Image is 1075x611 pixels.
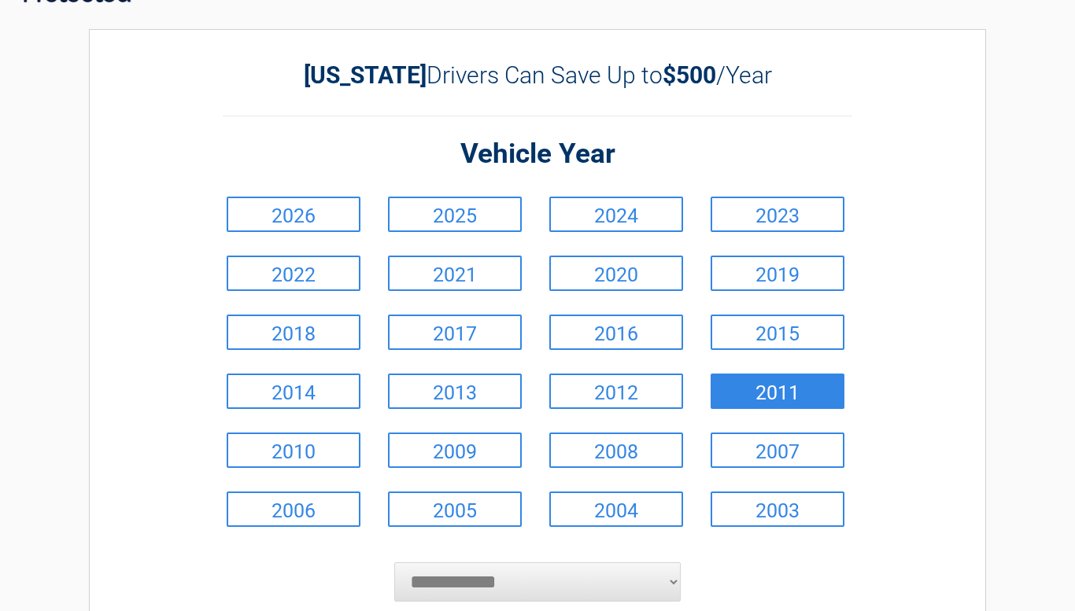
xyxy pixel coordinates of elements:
a: 2007 [711,432,844,468]
b: $500 [663,61,716,89]
a: 2005 [388,491,522,527]
a: 2022 [227,256,360,291]
a: 2008 [549,432,683,468]
a: 2012 [549,374,683,409]
a: 2017 [388,315,522,350]
a: 2009 [388,432,522,468]
a: 2014 [227,374,360,409]
a: 2003 [711,491,844,527]
a: 2020 [549,256,683,291]
a: 2004 [549,491,683,527]
b: [US_STATE] [304,61,427,89]
a: 2021 [388,256,522,291]
a: 2023 [711,197,844,232]
a: 2010 [227,432,360,468]
a: 2013 [388,374,522,409]
a: 2006 [227,491,360,527]
a: 2024 [549,197,683,232]
a: 2025 [388,197,522,232]
a: 2026 [227,197,360,232]
a: 2011 [711,374,844,409]
h2: Vehicle Year [223,136,852,173]
a: 2018 [227,315,360,350]
a: 2015 [711,315,844,350]
a: 2019 [711,256,844,291]
a: 2016 [549,315,683,350]
h2: Drivers Can Save Up to /Year [223,61,852,89]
